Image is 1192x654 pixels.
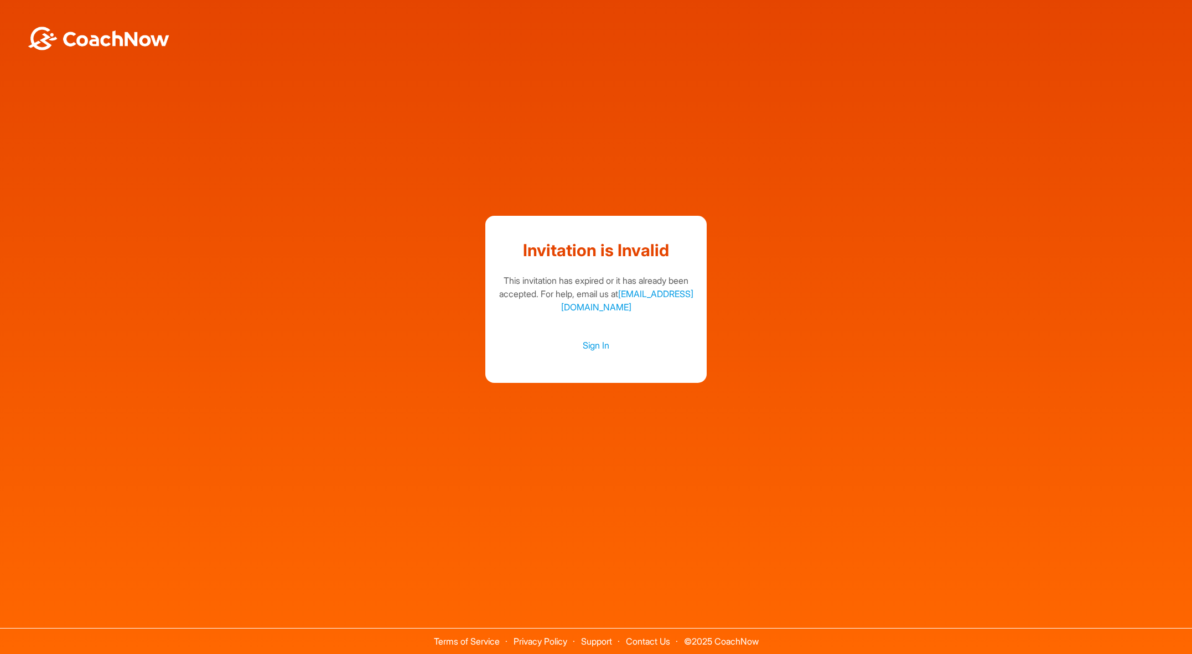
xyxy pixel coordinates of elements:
[496,238,696,263] h1: Invitation is Invalid
[434,636,500,647] a: Terms of Service
[678,629,764,646] span: © 2025 CoachNow
[581,636,612,647] a: Support
[561,288,693,313] a: [EMAIL_ADDRESS][DOMAIN_NAME]
[496,274,696,314] div: This invitation has expired or it has already been accepted. For help, email us at
[496,338,696,352] a: Sign In
[27,27,170,50] img: BwLJSsUCoWCh5upNqxVrqldRgqLPVwmV24tXu5FoVAoFEpwwqQ3VIfuoInZCoVCoTD4vwADAC3ZFMkVEQFDAAAAAElFTkSuQmCC
[514,636,567,647] a: Privacy Policy
[626,636,670,647] a: Contact Us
